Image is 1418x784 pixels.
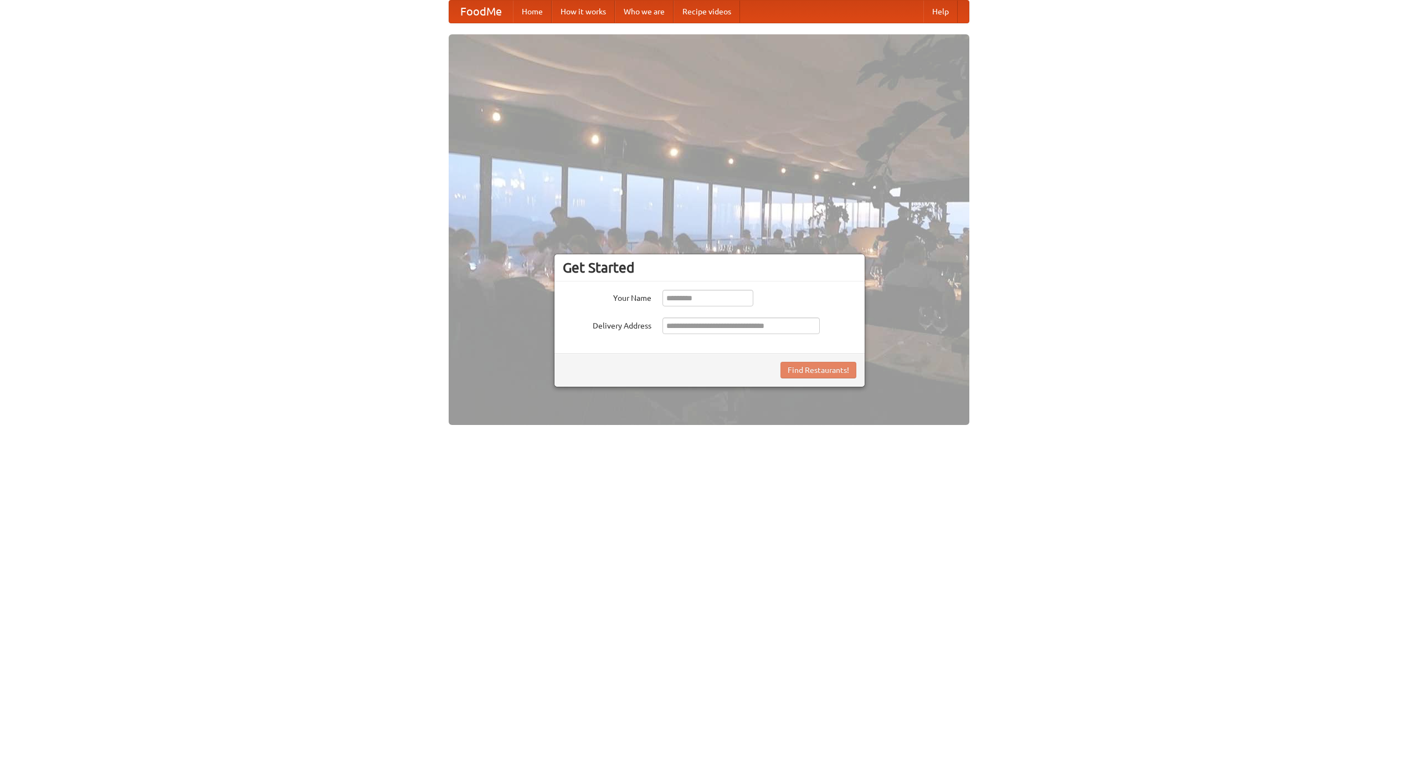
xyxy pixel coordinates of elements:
label: Your Name [563,290,651,304]
button: Find Restaurants! [780,362,856,378]
a: Home [513,1,552,23]
a: Help [923,1,958,23]
a: FoodMe [449,1,513,23]
h3: Get Started [563,259,856,276]
a: Recipe videos [674,1,740,23]
a: Who we are [615,1,674,23]
a: How it works [552,1,615,23]
label: Delivery Address [563,317,651,331]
